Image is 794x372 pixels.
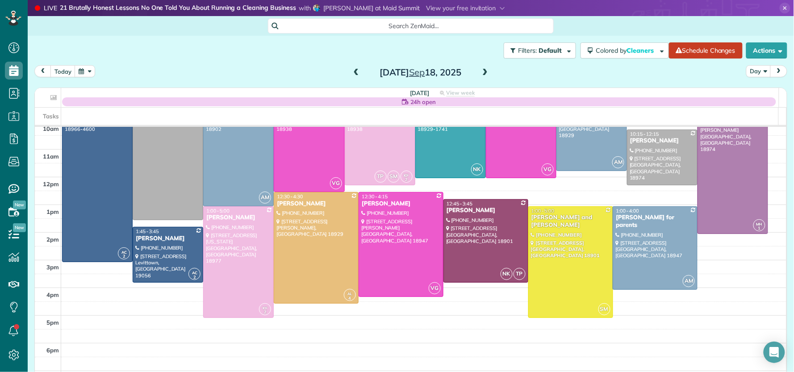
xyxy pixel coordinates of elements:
[60,4,296,13] strong: 21 Brutally Honest Lessons No One Told You About Running a Cleaning Business
[531,208,555,214] span: 1:00 - 5:00
[616,208,639,214] span: 1:00 - 4:00
[598,303,610,315] span: SM
[192,270,197,275] span: AC
[361,200,441,208] div: [PERSON_NAME]
[277,193,303,200] span: 12:30 - 4:30
[518,46,537,54] span: Filters:
[344,294,355,303] small: 4
[627,46,656,54] span: Cleaners
[259,192,271,204] span: AM
[539,46,563,54] span: Default
[446,89,475,96] span: View week
[206,208,230,214] span: 1:00 - 5:00
[13,201,26,209] span: New
[43,113,59,120] span: Tasks
[362,193,388,200] span: 12:30 - 4:15
[43,153,59,160] span: 11am
[299,4,311,12] span: with
[324,4,420,12] span: [PERSON_NAME] at Maid Summit
[276,200,356,208] div: [PERSON_NAME]
[447,201,472,207] span: 12:45 - 3:45
[756,222,763,226] span: MH
[504,42,576,59] button: Filters: Default
[43,180,59,188] span: 12pm
[531,214,610,229] div: [PERSON_NAME] and [PERSON_NAME]
[746,65,771,77] button: Day
[259,308,271,317] small: 2
[581,42,669,59] button: Colored byCleaners
[764,342,785,363] div: Open Intercom Messenger
[206,214,271,222] div: [PERSON_NAME]
[46,291,59,298] span: 4pm
[263,305,267,310] span: KF
[46,319,59,326] span: 5pm
[683,275,695,287] span: AM
[471,163,483,176] span: NK
[542,163,554,176] span: VG
[34,65,51,77] button: prev
[612,156,624,168] span: AM
[446,207,526,214] div: [PERSON_NAME]
[50,65,75,77] button: today
[313,4,320,12] img: angela-brown-4d683074ae0fcca95727484455e3f3202927d5098cd1ff65ad77dadb9e4011d8.jpg
[13,223,26,232] span: New
[630,131,659,137] span: 10:15 - 12:15
[118,252,130,261] small: 2
[136,228,159,234] span: 1:45 - 3:45
[189,273,200,282] small: 2
[388,171,400,183] span: SM
[770,65,787,77] button: next
[410,97,436,106] span: 24h open
[375,171,387,183] span: TP
[410,89,430,96] span: [DATE]
[46,347,59,354] span: 6pm
[409,67,425,78] span: Sep
[46,236,59,243] span: 2pm
[499,42,576,59] a: Filters: Default
[501,268,513,280] span: NK
[121,250,127,255] span: AC
[46,263,59,271] span: 3pm
[630,137,695,145] div: [PERSON_NAME]
[429,282,441,294] span: VG
[754,224,765,233] small: 1
[401,176,412,184] small: 2
[404,173,409,178] span: KF
[347,291,352,296] span: AL
[365,67,476,77] h2: [DATE] 18, 2025
[135,235,201,242] div: [PERSON_NAME]
[46,208,59,215] span: 1pm
[615,214,695,229] div: [PERSON_NAME] for parents
[669,42,743,59] a: Schedule Changes
[514,268,526,280] span: TP
[746,42,787,59] button: Actions
[596,46,657,54] span: Colored by
[43,125,59,132] span: 10am
[330,177,342,189] span: VG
